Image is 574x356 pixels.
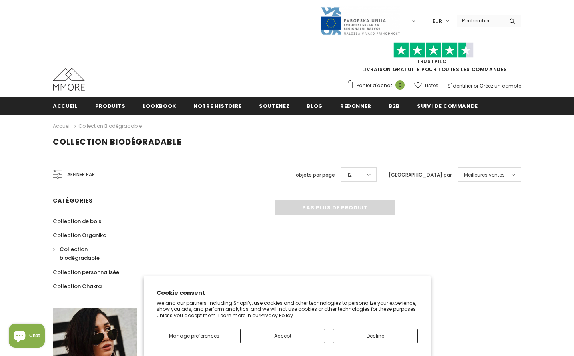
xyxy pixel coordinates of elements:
[259,102,289,110] span: soutenez
[296,171,335,179] label: objets par page
[345,46,521,73] span: LIVRAISON GRATUITE POUR TOUTES LES COMMANDES
[320,17,400,24] a: Javni Razpis
[307,102,323,110] span: Blog
[345,80,409,92] a: Panier d'achat 0
[6,324,47,350] inbox-online-store-chat: Shopify online store chat
[320,6,400,36] img: Javni Razpis
[53,265,119,279] a: Collection personnalisée
[95,97,126,115] a: Produits
[53,121,71,131] a: Accueil
[53,282,102,290] span: Collection Chakra
[417,102,478,110] span: Suivi de commande
[340,97,371,115] a: Redonner
[417,97,478,115] a: Suivi de commande
[53,214,101,228] a: Collection de bois
[60,245,100,262] span: Collection biodégradable
[95,102,126,110] span: Produits
[78,123,142,129] a: Collection biodégradable
[193,102,242,110] span: Notre histoire
[53,102,78,110] span: Accueil
[156,329,232,343] button: Manage preferences
[474,82,478,89] span: or
[414,78,438,93] a: Listes
[340,102,371,110] span: Redonner
[417,58,450,65] a: TrustPilot
[432,17,442,25] span: EUR
[53,217,101,225] span: Collection de bois
[357,82,392,90] span: Panier d'achat
[425,82,438,90] span: Listes
[157,289,418,297] h2: Cookie consent
[67,170,95,179] span: Affiner par
[169,332,219,339] span: Manage preferences
[307,97,323,115] a: Blog
[240,329,325,343] button: Accept
[53,68,85,91] img: Cas MMORE
[53,97,78,115] a: Accueil
[393,42,474,58] img: Faites confiance aux étoiles pilotes
[333,329,418,343] button: Decline
[53,197,93,205] span: Catégories
[457,15,503,26] input: Search Site
[389,97,400,115] a: B2B
[157,300,418,319] p: We and our partners, including Shopify, use cookies and other technologies to personalize your ex...
[395,80,405,90] span: 0
[193,97,242,115] a: Notre histoire
[464,171,505,179] span: Meilleures ventes
[53,242,128,265] a: Collection biodégradable
[53,268,119,276] span: Collection personnalisée
[260,312,293,319] a: Privacy Policy
[480,82,521,89] a: Créez un compte
[53,228,106,242] a: Collection Organika
[53,136,181,147] span: Collection biodégradable
[143,102,176,110] span: Lookbook
[389,102,400,110] span: B2B
[143,97,176,115] a: Lookbook
[448,82,472,89] a: S'identifier
[53,231,106,239] span: Collection Organika
[347,171,352,179] span: 12
[53,279,102,293] a: Collection Chakra
[259,97,289,115] a: soutenez
[389,171,452,179] label: [GEOGRAPHIC_DATA] par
